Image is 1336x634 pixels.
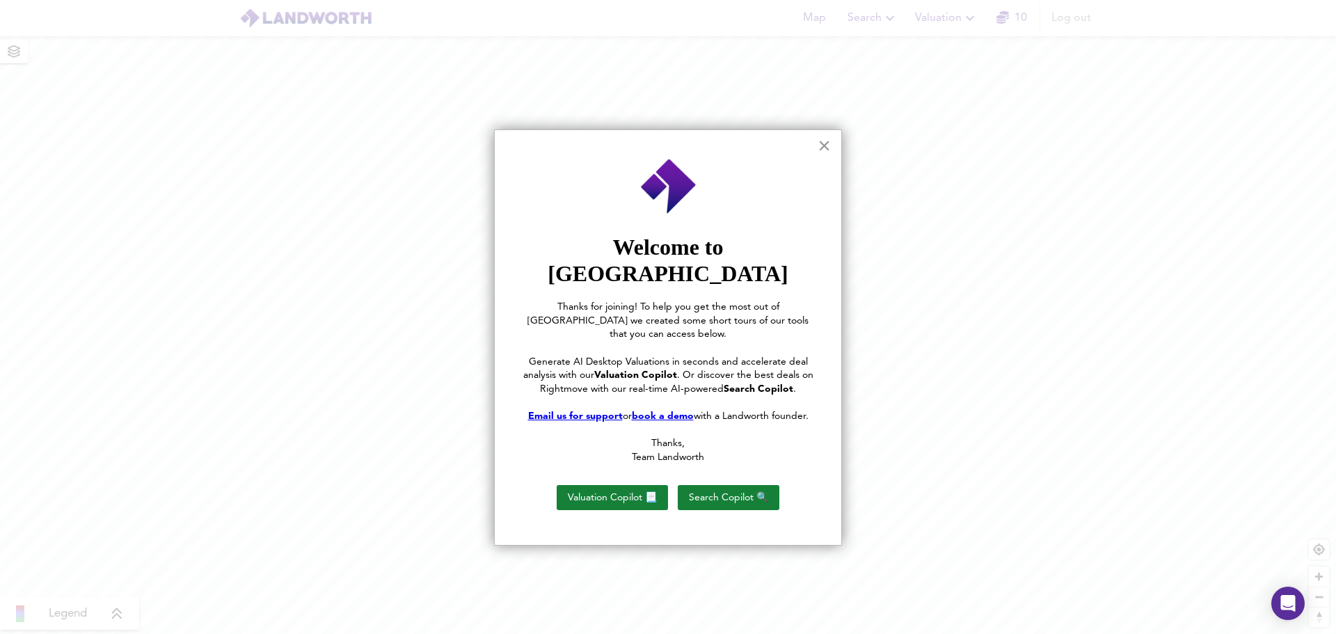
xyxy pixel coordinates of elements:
button: Close [818,134,831,157]
span: with a Landworth founder. [694,411,809,421]
strong: Search Copilot [724,384,793,394]
button: Valuation Copilot 📃 [557,485,668,510]
p: Welcome to [GEOGRAPHIC_DATA] [523,234,813,287]
strong: Valuation Copilot [594,370,677,380]
div: Open Intercom Messenger [1271,587,1305,620]
p: Thanks for joining! To help you get the most out of [GEOGRAPHIC_DATA] we created some short tours... [523,301,813,342]
span: . Or discover the best deals on Rightmove with our real-time AI-powered [540,370,816,394]
img: Employee Photo [639,158,698,216]
p: Thanks, [523,437,813,451]
p: Team Landworth [523,451,813,465]
a: Email us for support [528,411,623,421]
button: Search Copilot 🔍 [678,485,779,510]
span: or [623,411,632,421]
a: book a demo [632,411,694,421]
span: . [793,384,796,394]
span: Generate AI Desktop Valuations in seconds and accelerate deal analysis with our [523,357,811,381]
